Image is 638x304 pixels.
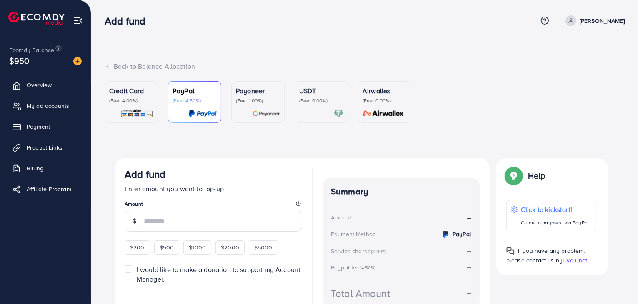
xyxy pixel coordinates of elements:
img: logo [8,12,65,25]
legend: Amount [125,200,302,211]
p: (Fee: 1.00%) [236,97,280,104]
img: image [73,57,82,65]
img: Popup guide [506,247,515,255]
a: Billing [6,160,85,177]
div: Back to Balance Allocation [105,62,625,71]
div: Amount [331,213,351,222]
strong: PayPal [453,230,471,238]
h4: Summary [331,187,471,197]
p: PayPal [173,86,217,96]
p: (Fee: 4.00%) [109,97,153,104]
span: Live Chat [563,256,587,264]
strong: -- [467,246,471,255]
p: USDT [299,86,343,96]
div: Service charge [331,247,389,255]
strong: -- [467,288,471,298]
img: card [253,109,280,118]
div: Total Amount [331,286,390,301]
span: $2000 [221,243,239,252]
a: Affiliate Program [6,181,85,197]
div: Payment Method [331,230,376,238]
p: Guide to payment via PayPal [521,218,589,228]
img: card [360,109,407,118]
div: Paypal fee [331,263,378,272]
small: (3.00%) [371,248,387,255]
img: Popup guide [506,168,521,183]
span: Payment [27,122,50,131]
span: $1000 [189,243,206,252]
span: $950 [9,55,30,67]
a: My ad accounts [6,97,85,114]
p: Help [528,171,545,181]
span: Affiliate Program [27,185,71,193]
a: [PERSON_NAME] [562,15,625,26]
img: menu [73,16,83,25]
span: Ecomdy Balance [9,46,54,54]
p: (Fee: 4.50%) [173,97,217,104]
img: credit [440,229,450,239]
small: (4.50%) [360,264,376,271]
img: card [334,109,343,118]
p: Enter amount you want to top-up [125,184,302,194]
span: Overview [27,81,52,89]
iframe: Chat [603,267,632,298]
span: $200 [130,243,145,252]
h3: Add fund [125,168,165,180]
span: $500 [160,243,174,252]
p: Click to kickstart! [521,204,589,214]
p: [PERSON_NAME] [580,16,625,26]
p: (Fee: 0.00%) [363,97,407,104]
p: Airwallex [363,86,407,96]
strong: -- [467,262,471,272]
span: Billing [27,164,43,172]
p: Credit Card [109,86,153,96]
img: card [120,109,153,118]
p: Payoneer [236,86,280,96]
span: I would like to make a donation to support my Account Manager. [137,265,300,284]
span: If you have any problem, please contact us by [506,247,585,264]
h3: Add fund [105,15,152,27]
img: card [188,109,217,118]
a: Payment [6,118,85,135]
span: $5000 [254,243,273,252]
strong: -- [467,213,471,222]
span: My ad accounts [27,102,69,110]
a: Product Links [6,139,85,156]
a: Overview [6,77,85,93]
p: (Fee: 0.00%) [299,97,343,104]
span: Product Links [27,143,63,152]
